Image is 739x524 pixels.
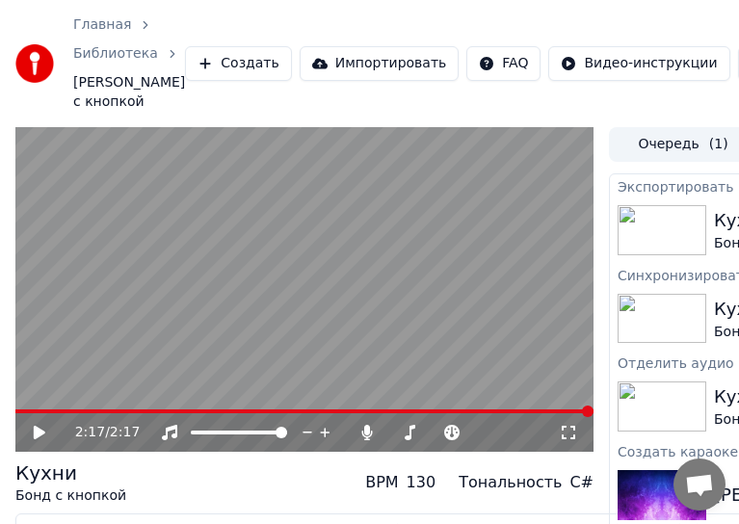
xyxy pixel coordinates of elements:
[15,486,126,506] div: Бонд с кнопкой
[459,471,562,494] div: Тональность
[75,423,105,442] span: 2:17
[110,423,140,442] span: 2:17
[466,46,541,81] button: FAQ
[709,135,728,154] span: ( 1 )
[73,15,185,112] nav: breadcrumb
[548,46,729,81] button: Видео-инструкции
[185,46,291,81] button: Создать
[73,15,131,35] a: Главная
[300,46,460,81] button: Импортировать
[75,423,121,442] div: /
[407,471,436,494] div: 130
[569,471,594,494] div: C#
[15,459,126,486] div: Кухни
[15,44,54,83] img: youka
[673,458,726,511] div: Открытый чат
[73,44,158,64] a: Библиотека
[73,73,185,112] span: [PERSON_NAME] с кнопкой
[365,471,398,494] div: BPM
